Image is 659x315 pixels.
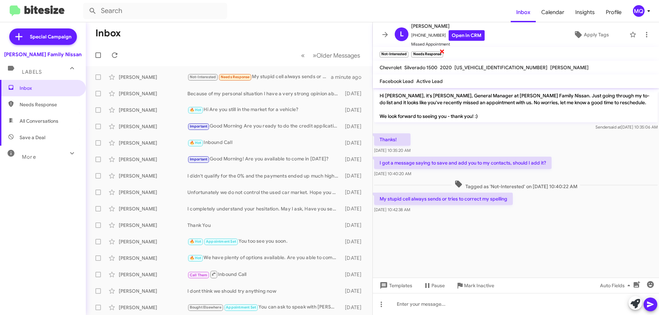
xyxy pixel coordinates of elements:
span: Inbox [20,85,78,92]
button: Templates [373,279,418,292]
div: I didn't qualify for the 0% and the payments ended up much higher than I am looking for. [187,172,342,179]
span: 🔥 Hot [190,108,201,112]
div: [PERSON_NAME] [119,271,187,278]
a: Insights [570,2,600,22]
span: Labels [22,69,42,75]
span: Call Them [190,273,208,277]
div: [PERSON_NAME] [119,172,187,179]
span: Important [190,157,208,161]
a: Calendar [536,2,570,22]
div: [DATE] [342,156,367,163]
div: MQ [633,5,645,17]
span: Apply Tags [584,28,609,41]
span: L [400,29,404,40]
span: 🔥 Hot [190,141,201,145]
div: [PERSON_NAME] [119,140,187,146]
button: Previous [297,48,309,62]
span: More [22,154,36,160]
button: Pause [418,279,450,292]
p: Thanks! [374,133,411,146]
div: [PERSON_NAME] [119,156,187,163]
button: Apply Tags [556,28,626,41]
div: [DATE] [342,205,367,212]
div: Unfortunately we do not control the used car market. Hope you have a GREAT day! [187,189,342,196]
span: [DATE] 10:35:20 AM [374,148,411,153]
div: [PERSON_NAME] [119,74,187,81]
div: [PERSON_NAME] [119,255,187,262]
span: « [301,51,305,60]
div: [DATE] [342,90,367,97]
span: All Conversations [20,118,58,124]
span: Pause [431,279,445,292]
span: Missed Appointment [411,41,485,48]
nav: Page navigation example [297,48,364,62]
span: [DATE] 10:42:38 AM [374,207,410,212]
div: [DATE] [342,107,367,113]
span: Sender [DATE] 10:35:06 AM [596,124,658,130]
span: Appointment Set [206,239,236,244]
div: Inbound Call [187,270,342,279]
button: Next [309,48,364,62]
div: [DATE] [342,172,367,179]
span: Save a Deal [20,134,45,141]
div: [PERSON_NAME] [119,107,187,113]
div: You too see you soon. [187,238,342,245]
div: My stupid cell always sends or tries to correct my spelling [187,73,331,81]
div: [DATE] [342,238,367,245]
div: [PERSON_NAME] [119,123,187,130]
div: Good Morning Are you ready to do the credit application? [187,122,342,130]
span: Important [190,124,208,129]
div: We have plenty of options available. Are you able to come in [DATE] and see what options we have? [187,254,342,262]
div: [DATE] [342,271,367,278]
span: Auto Fields [600,279,633,292]
span: » [313,51,316,60]
button: Mark Inactive [450,279,500,292]
span: Needs Response [221,75,250,79]
span: Facebook Lead [380,78,414,84]
div: [PERSON_NAME] [119,205,187,212]
span: Older Messages [316,52,360,59]
span: [US_VEHICLE_IDENTIFICATION_NUMBER] [454,64,547,71]
span: Special Campaign [30,33,71,40]
div: I dont think we should try anything now [187,288,342,294]
span: Bought Elsewhere [190,305,221,310]
span: Templates [378,279,412,292]
span: 🔥 Hot [190,239,201,244]
div: [PERSON_NAME] [119,304,187,311]
span: said at [609,124,621,130]
span: Tagged as 'Not-Interested' on [DATE] 10:40:22 AM [452,180,580,190]
div: [DATE] [342,288,367,294]
p: Hi [PERSON_NAME], it's [PERSON_NAME], General Manager at [PERSON_NAME] Family Nissan. Just going ... [374,89,658,122]
div: [DATE] [342,140,367,146]
div: [DATE] [342,255,367,262]
div: [PERSON_NAME] [119,90,187,97]
div: You can ask to speak with [PERSON_NAME] or [PERSON_NAME] [187,303,342,311]
span: [PERSON_NAME] [550,64,589,71]
div: [PERSON_NAME] Family Nissan [4,51,82,58]
input: Search [83,3,227,19]
p: My stupid cell always sends or tries to correct my spelling [374,193,513,205]
a: Inbox [511,2,536,22]
div: Good Morning! Are you available to come in [DATE]? [187,155,342,163]
div: Because of my personal situation I have a very strong opinion about this issue because of my fami... [187,90,342,97]
a: Open in CRM [449,30,485,41]
span: Active Lead [416,78,443,84]
small: Needs Response [411,51,443,58]
button: Auto Fields [594,279,638,292]
div: [DATE] [342,123,367,130]
span: 2020 [440,64,452,71]
div: Inbound Call [187,139,342,147]
span: Mark Inactive [464,279,494,292]
p: I got a message saying to save and add you to my contacts, should I add it? [374,157,552,169]
small: Not-Interested [380,51,408,58]
div: [PERSON_NAME] [119,288,187,294]
span: Needs Response [20,101,78,108]
a: Profile [600,2,627,22]
button: MQ [627,5,651,17]
span: Not-Interested [190,75,216,79]
div: a minute ago [331,74,367,81]
a: Special Campaign [9,28,77,45]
